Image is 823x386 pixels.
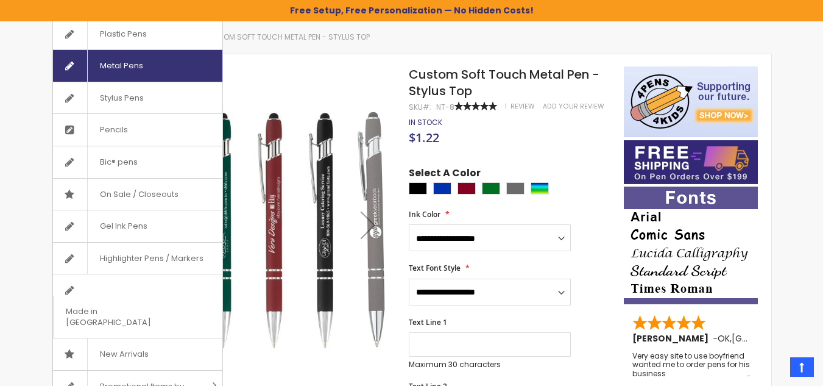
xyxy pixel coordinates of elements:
span: Custom Soft Touch Metal Pen - Stylus Top [409,66,599,99]
span: Ink Color [409,209,440,220]
a: Stylus Pens [53,82,222,114]
a: Plastic Pens [53,18,222,50]
span: Bic® pens [87,146,150,178]
span: [PERSON_NAME] [632,332,713,345]
img: font-personalization-examples [624,187,758,304]
div: 100% [454,102,497,110]
span: Highlighter Pens / Markers [87,243,216,274]
a: Made in [GEOGRAPHIC_DATA] [53,274,222,338]
span: Select A Color [409,166,481,183]
span: - , [713,332,821,345]
span: Plastic Pens [87,18,159,50]
div: Grey [506,182,525,195]
li: Custom Soft Touch Metal Pen - Stylus Top [203,32,370,42]
span: On Sale / Closeouts [87,179,191,210]
span: In stock [409,117,442,127]
span: 1 [505,102,507,111]
a: New Arrivals [53,338,222,370]
a: Add Your Review [543,102,604,111]
div: Burgundy [457,182,476,195]
div: Black [409,182,427,195]
a: Pencils [53,114,222,146]
div: Green [482,182,500,195]
span: $1.22 [409,129,439,146]
a: Gel Ink Pens [53,210,222,242]
a: On Sale / Closeouts [53,179,222,210]
span: Gel Ink Pens [87,210,160,242]
span: OK [718,332,730,345]
a: Highlighter Pens / Markers [53,243,222,274]
img: Free shipping on orders over $199 [624,140,758,184]
a: Bic® pens [53,146,222,178]
div: Availability [409,118,442,127]
span: New Arrivals [87,338,161,370]
p: Maximum 30 characters [409,360,571,370]
div: Very easy site to use boyfriend wanted me to order pens for his business [632,352,751,378]
img: 4pens 4 kids [624,66,758,137]
div: Assorted [531,182,549,195]
span: Text Font Style [409,263,461,273]
strong: SKU [409,102,431,112]
div: Blue [433,182,451,195]
a: 1 Review [505,102,537,111]
span: Text Line 1 [409,317,447,327]
span: Pencils [87,114,140,146]
img: Custom Soft Touch Metal Pen - Stylus Top [115,84,393,363]
div: Next [344,66,392,383]
div: NT-8 [436,102,454,112]
span: Metal Pens [87,50,155,82]
span: Stylus Pens [87,82,156,114]
a: Top [790,357,814,377]
a: Metal Pens [53,50,222,82]
span: Review [510,102,535,111]
span: [GEOGRAPHIC_DATA] [732,332,821,345]
span: Made in [GEOGRAPHIC_DATA] [53,296,192,338]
